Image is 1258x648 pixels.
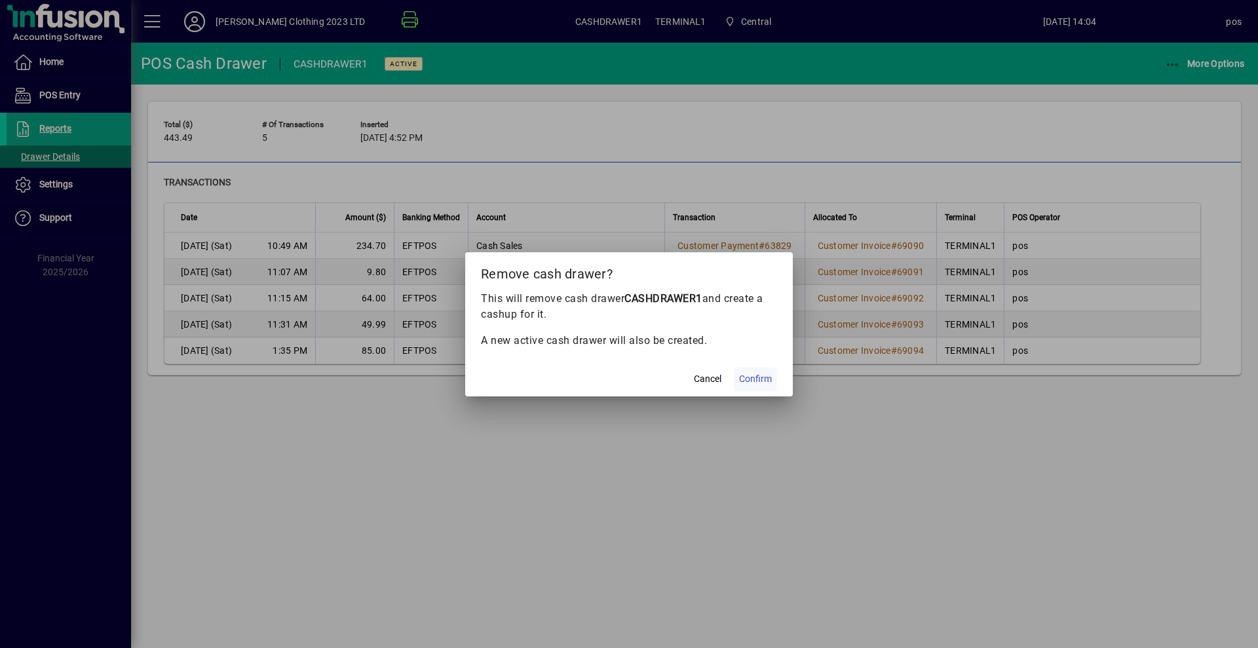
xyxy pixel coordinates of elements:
[481,333,777,349] p: A new active cash drawer will also be created.
[694,372,721,386] span: Cancel
[734,368,777,391] button: Confirm
[687,368,729,391] button: Cancel
[624,292,702,305] b: CASHDRAWER1
[739,372,772,386] span: Confirm
[465,252,793,290] h2: Remove cash drawer?
[481,291,777,322] p: This will remove cash drawer and create a cashup for it.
